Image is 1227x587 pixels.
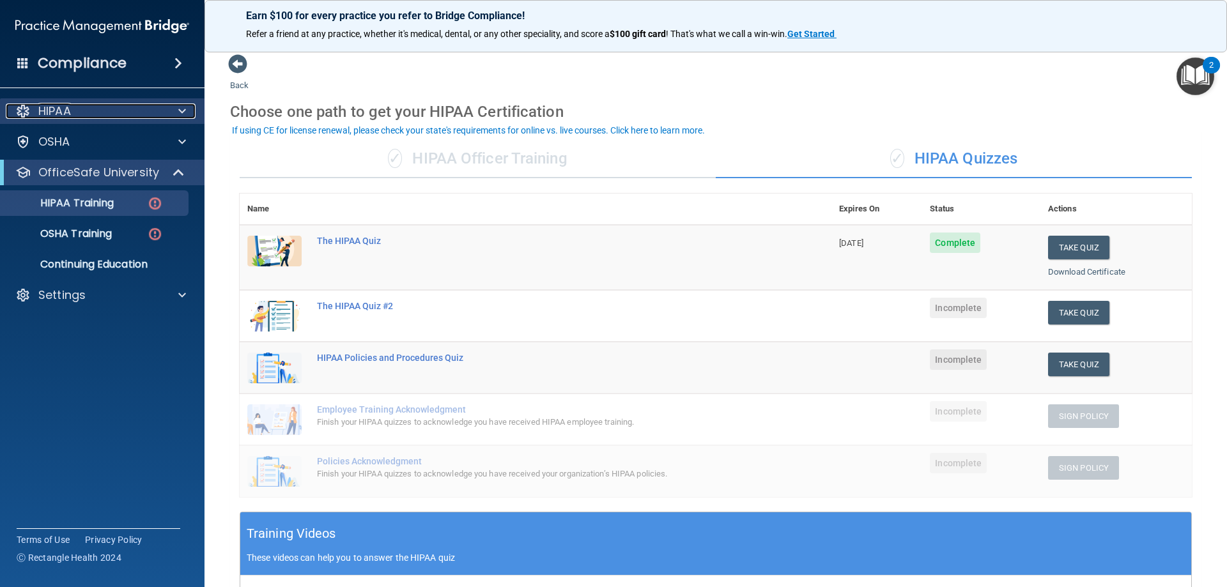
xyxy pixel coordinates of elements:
[317,353,768,363] div: HIPAA Policies and Procedures Quiz
[230,124,707,137] button: If using CE for license renewal, please check your state's requirements for online vs. live cours...
[1177,57,1214,95] button: Open Resource Center, 2 new notifications
[1040,194,1192,225] th: Actions
[930,349,987,370] span: Incomplete
[930,453,987,473] span: Incomplete
[317,415,768,430] div: Finish your HIPAA quizzes to acknowledge you have received HIPAA employee training.
[930,233,980,253] span: Complete
[17,533,70,546] a: Terms of Use
[317,404,768,415] div: Employee Training Acknowledgment
[831,194,922,225] th: Expires On
[317,301,768,311] div: The HIPAA Quiz #2
[147,195,163,211] img: danger-circle.6113f641.png
[1048,456,1119,480] button: Sign Policy
[388,149,402,168] span: ✓
[15,13,189,39] img: PMB logo
[38,287,86,303] p: Settings
[230,93,1201,130] div: Choose one path to get your HIPAA Certification
[85,533,143,546] a: Privacy Policy
[38,54,127,72] h4: Compliance
[610,29,666,39] strong: $100 gift card
[247,522,336,545] h5: Training Videos
[246,29,610,39] span: Refer a friend at any practice, whether it's medical, dental, or any other speciality, and score a
[716,140,1192,178] div: HIPAA Quizzes
[240,194,309,225] th: Name
[17,551,121,564] span: Ⓒ Rectangle Health 2024
[247,553,1185,563] p: These videos can help you to answer the HIPAA quiz
[246,10,1185,22] p: Earn $100 for every practice you refer to Bridge Compliance!
[230,65,249,90] a: Back
[1048,236,1109,259] button: Take Quiz
[922,194,1040,225] th: Status
[1048,301,1109,324] button: Take Quiz
[15,134,186,149] a: OSHA
[232,126,705,135] div: If using CE for license renewal, please check your state's requirements for online vs. live cours...
[666,29,787,39] span: ! That's what we call a win-win.
[787,29,837,39] a: Get Started
[317,456,768,466] div: Policies Acknowledgment
[15,287,186,303] a: Settings
[240,140,716,178] div: HIPAA Officer Training
[147,226,163,242] img: danger-circle.6113f641.png
[839,238,863,248] span: [DATE]
[930,298,987,318] span: Incomplete
[8,227,112,240] p: OSHA Training
[787,29,835,39] strong: Get Started
[38,134,70,149] p: OSHA
[1048,353,1109,376] button: Take Quiz
[890,149,904,168] span: ✓
[1048,267,1125,277] a: Download Certificate
[15,165,185,180] a: OfficeSafe University
[15,103,186,119] a: HIPAA
[38,103,71,119] p: HIPAA
[930,401,987,422] span: Incomplete
[1209,65,1214,82] div: 2
[38,165,159,180] p: OfficeSafe University
[1048,404,1119,428] button: Sign Policy
[8,197,114,210] p: HIPAA Training
[317,236,768,246] div: The HIPAA Quiz
[317,466,768,482] div: Finish your HIPAA quizzes to acknowledge you have received your organization’s HIPAA policies.
[8,258,183,271] p: Continuing Education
